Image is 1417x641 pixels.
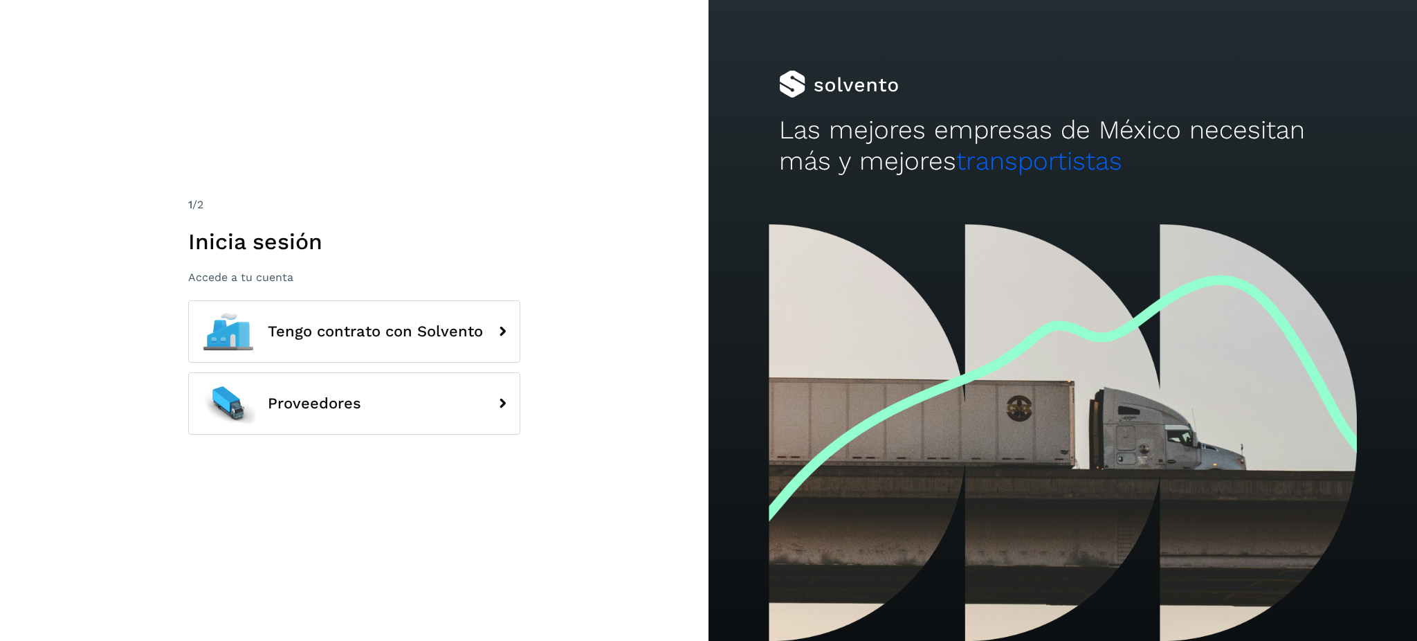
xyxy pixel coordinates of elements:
span: 1 [188,198,192,211]
span: Tengo contrato con Solvento [268,323,483,340]
h2: Las mejores empresas de México necesitan más y mejores [779,115,1346,177]
button: Tengo contrato con Solvento [188,300,520,363]
h1: Inicia sesión [188,228,520,255]
div: /2 [188,197,520,213]
button: Proveedores [188,372,520,435]
span: transportistas [956,146,1122,176]
span: Proveedores [268,395,361,412]
p: Accede a tu cuenta [188,271,520,284]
